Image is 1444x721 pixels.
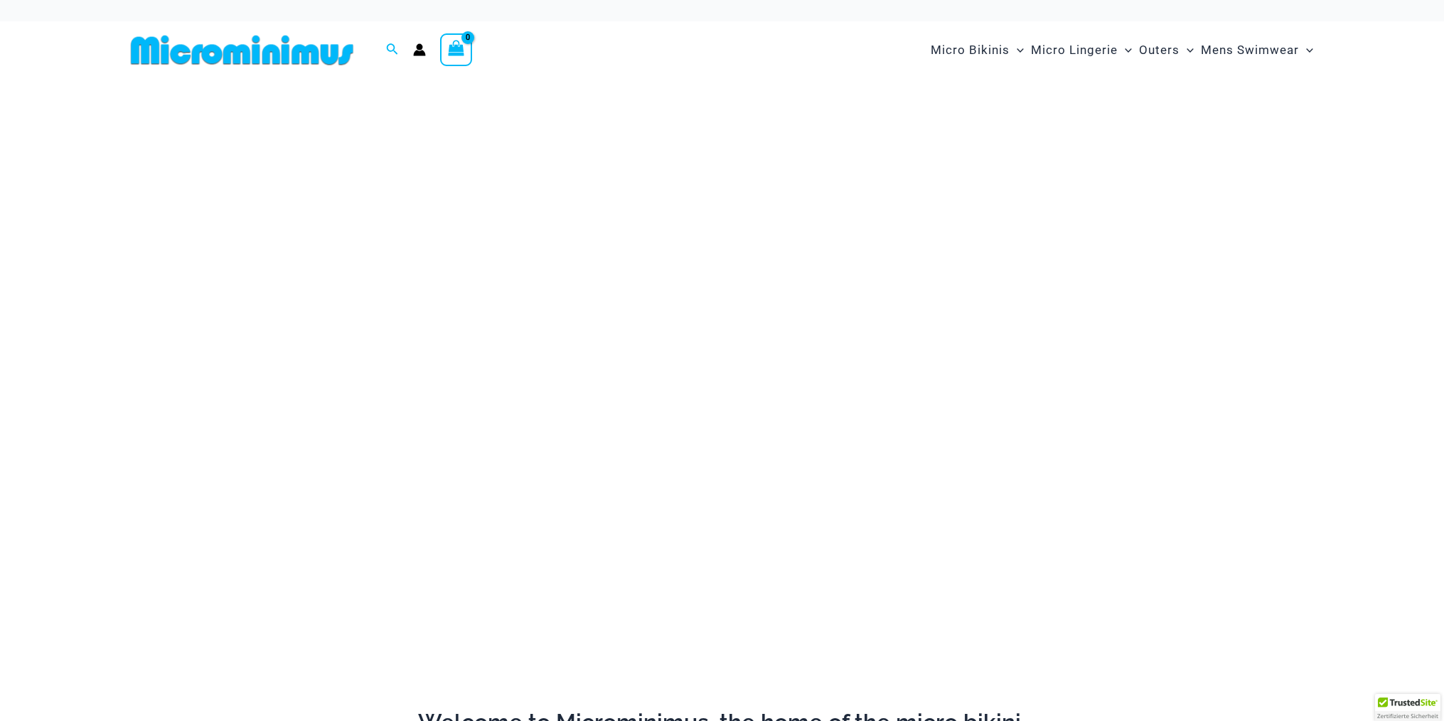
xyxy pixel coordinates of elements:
img: MM SHOP LOGO FLAT [125,34,359,66]
span: Menu Toggle [1299,32,1313,68]
span: Menu Toggle [1010,32,1024,68]
span: Menu Toggle [1180,32,1194,68]
nav: Site Navigation [925,26,1320,74]
span: Mens Swimwear [1201,32,1299,68]
span: Micro Bikinis [931,32,1010,68]
span: Micro Lingerie [1031,32,1118,68]
a: Search icon link [386,41,399,59]
span: Outers [1139,32,1180,68]
a: Account icon link [413,43,426,56]
span: Menu Toggle [1118,32,1132,68]
a: OutersMenu ToggleMenu Toggle [1135,28,1197,72]
a: View Shopping Cart, empty [440,33,473,66]
a: Micro BikinisMenu ToggleMenu Toggle [927,28,1027,72]
a: Micro LingerieMenu ToggleMenu Toggle [1027,28,1135,72]
div: TrustedSite Certified [1375,694,1440,721]
a: Mens SwimwearMenu ToggleMenu Toggle [1197,28,1317,72]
